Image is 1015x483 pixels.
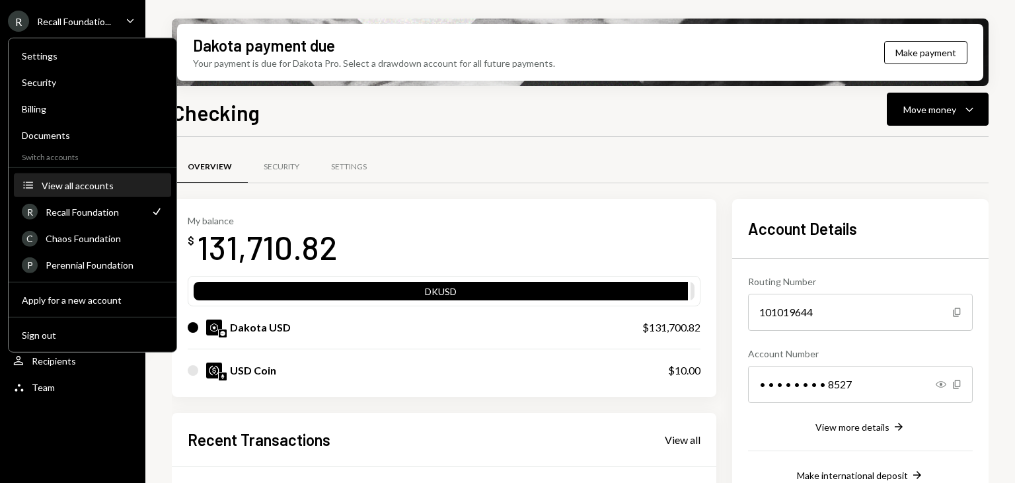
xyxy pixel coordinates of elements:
button: View more details [815,420,905,435]
div: • • • • • • • • 8527 [748,366,973,403]
div: View all accounts [42,179,163,191]
div: Dakota payment due [193,34,335,56]
img: DKUSD [206,320,222,335]
div: Recipients [32,355,76,367]
div: 131,710.82 [197,226,338,268]
a: Security [14,70,171,94]
div: Team [32,382,55,393]
div: Sign out [22,329,163,340]
div: Your payment is due for Dakota Pro. Select a drawdown account for all future payments. [193,56,555,70]
a: View all [665,432,700,447]
div: Overview [188,161,232,173]
div: R [22,204,38,220]
a: Settings [14,44,171,67]
div: View more details [815,421,889,433]
div: Switch accounts [9,150,176,162]
h1: Checking [172,99,260,126]
div: Documents [22,130,163,141]
div: P [22,257,38,273]
div: $131,700.82 [642,320,700,335]
div: $ [188,234,194,247]
a: Documents [14,123,171,147]
a: Billing [14,97,171,120]
div: Recall Foundation [46,206,142,217]
div: Chaos Foundation [46,233,163,244]
div: Routing Number [748,275,973,288]
img: base-mainnet [219,329,227,337]
div: Security [264,161,299,173]
h2: Recent Transactions [188,429,330,451]
div: USD Coin [230,363,276,378]
a: Security [248,150,315,184]
div: Apply for a new account [22,294,163,305]
div: Settings [331,161,367,173]
div: $10.00 [668,363,700,378]
div: Dakota USD [230,320,291,335]
button: Make international deposit [797,468,924,483]
div: Account Number [748,347,973,361]
button: Apply for a new account [14,288,171,312]
div: Make international deposit [797,470,908,481]
img: ethereum-mainnet [219,373,227,380]
div: Recall Foundatio... [37,16,111,27]
div: R [8,11,29,32]
button: Sign out [14,324,171,347]
a: Recipients [8,349,137,373]
div: 101019644 [748,294,973,331]
button: View all accounts [14,174,171,198]
a: Team [8,375,137,399]
a: PPerennial Foundation [14,253,171,277]
div: Billing [22,103,163,114]
img: USDC [206,363,222,378]
a: Overview [172,150,248,184]
div: Settings [22,50,163,62]
button: Move money [887,93,989,126]
div: Security [22,77,163,88]
a: Settings [315,150,383,184]
div: Perennial Foundation [46,259,163,271]
div: Move money [903,103,956,116]
div: DKUSD [194,285,688,303]
button: Make payment [884,41,967,64]
h2: Account Details [748,218,973,240]
div: C [22,230,38,246]
div: My balance [188,215,338,226]
div: View all [665,433,700,447]
a: CChaos Foundation [14,226,171,250]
